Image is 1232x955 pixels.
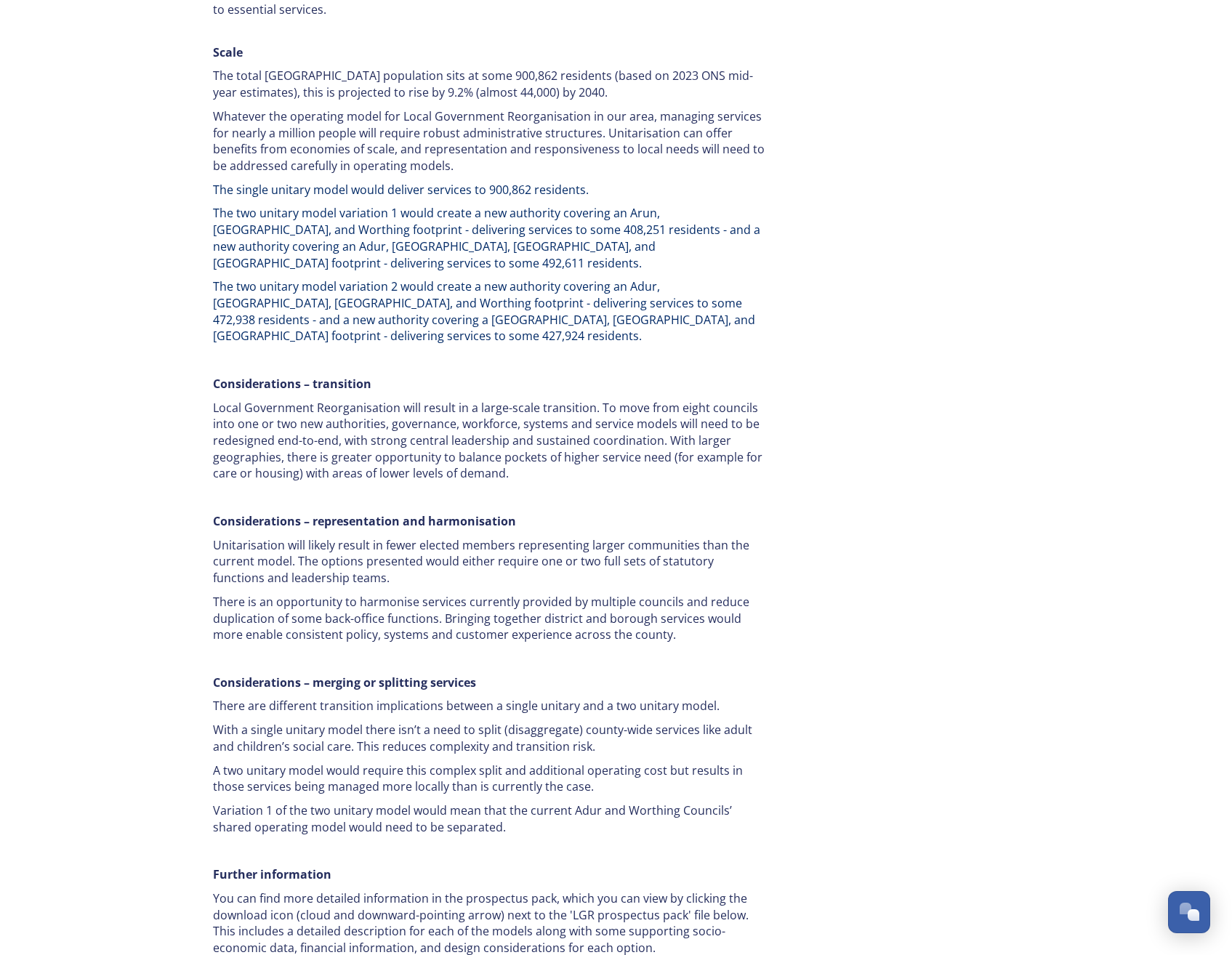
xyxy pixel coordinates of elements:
button: Open Chat [1168,891,1210,933]
span: The two unitary model variation 1 would create a new authority covering an Arun, [GEOGRAPHIC_DATA... [213,205,763,270]
p: Whatever the operating model for Local Government Reorganisation in our area, managing services f... [213,108,765,174]
p: Unitarisation will likely result in fewer elected members representing larger communities than th... [213,537,765,587]
p: Variation 1 of the two unitary model would mean that the current Adur and Worthing Councils’ shar... [213,802,765,835]
p: A two unitary model would require this complex split and additional operating cost but results in... [213,762,765,795]
p: With a single unitary model there isn’t a need to split (disaggregate) county-wide services like ... [213,722,765,754]
strong: Considerations – transition [213,376,371,392]
p: There is an opportunity to harmonise services currently provided by multiple councils and reduce ... [213,594,765,643]
strong: Scale [213,44,243,60]
span: The single unitary model would deliver services to 900,862 residents. [213,182,589,198]
p: Local Government Reorganisation will result in a large-scale transition. To move from eight counc... [213,400,765,483]
p: There are different transition implications between a single unitary and a two unitary model. [213,698,765,714]
p: The total [GEOGRAPHIC_DATA] population sits at some 900,862 residents (based on 2023 ONS mid-year... [213,68,765,100]
strong: Considerations – representation and harmonisation [213,513,516,529]
strong: Further information [213,866,331,882]
span: The two unitary model variation 2 would create a new authority covering an Adur, [GEOGRAPHIC_DATA... [213,278,758,344]
strong: Considerations – merging or splitting services [213,674,476,690]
